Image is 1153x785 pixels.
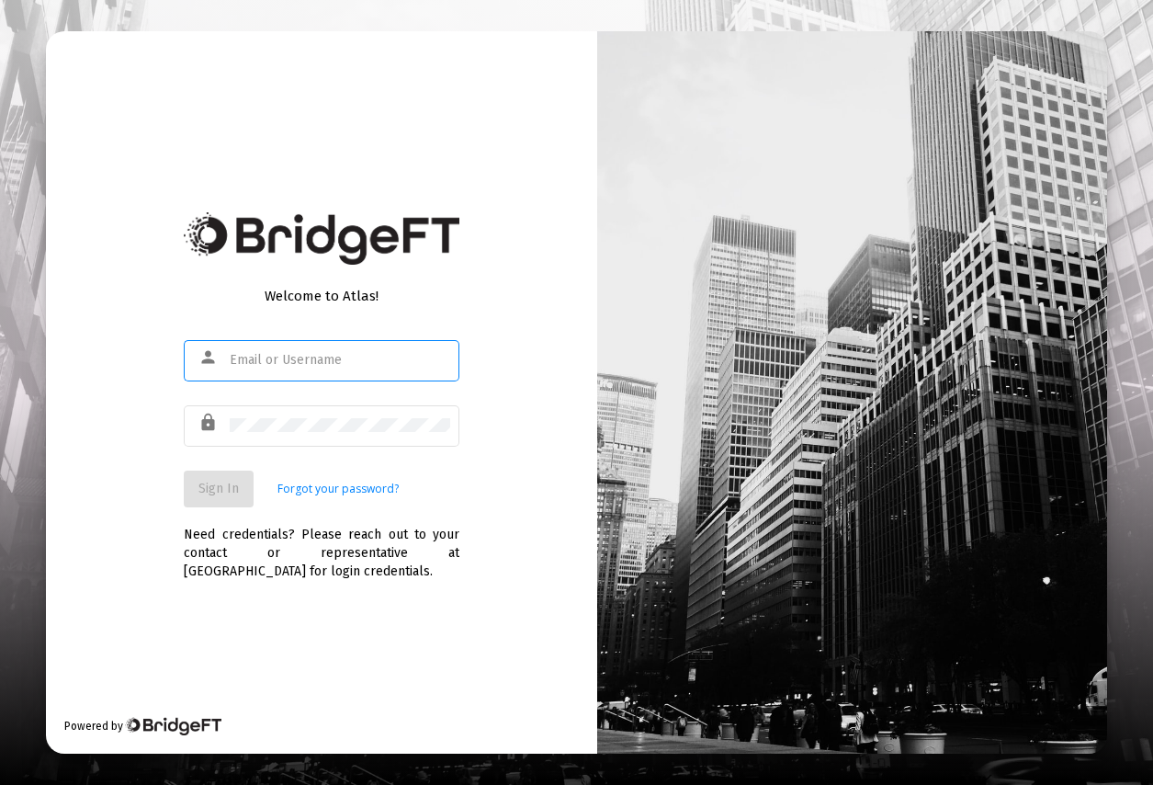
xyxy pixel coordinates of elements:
input: Email or Username [230,353,450,368]
mat-icon: person [198,347,220,369]
a: Forgot your password? [277,480,399,498]
span: Sign In [198,481,239,496]
div: Powered by [64,717,221,735]
mat-icon: lock [198,412,220,434]
div: Need credentials? Please reach out to your contact or representative at [GEOGRAPHIC_DATA] for log... [184,507,459,581]
div: Welcome to Atlas! [184,287,459,305]
button: Sign In [184,471,254,507]
img: Bridge Financial Technology Logo [125,717,221,735]
img: Bridge Financial Technology Logo [184,212,459,265]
